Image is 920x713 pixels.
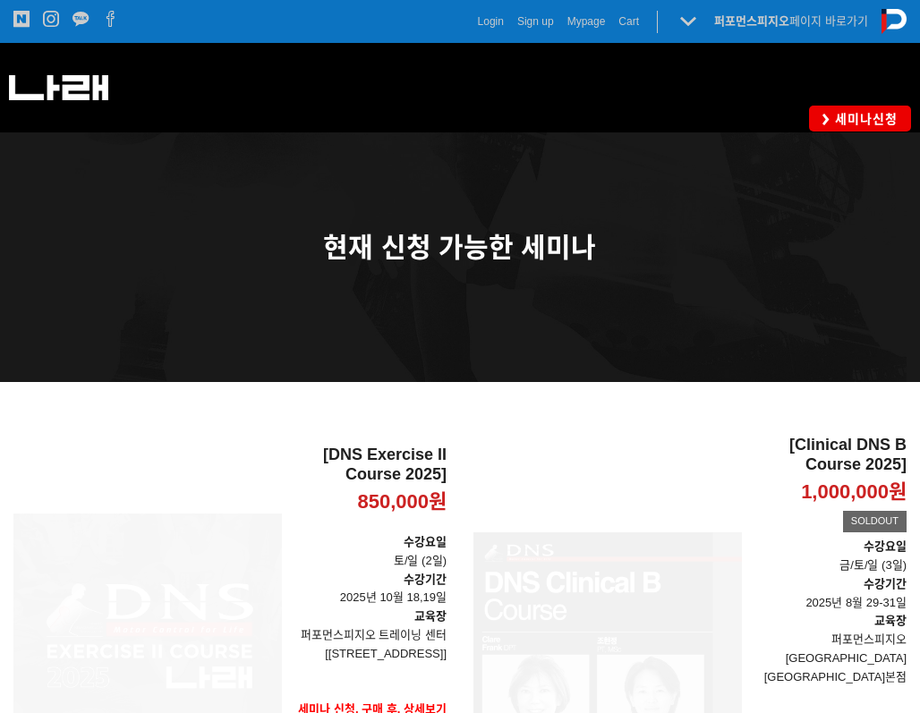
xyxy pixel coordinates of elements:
[517,13,554,30] a: Sign up
[714,14,789,28] strong: 퍼포먼스피지오
[714,14,868,28] a: 퍼포먼스피지오페이지 바로가기
[414,609,447,623] strong: 교육장
[864,577,907,590] strong: 수강기간
[478,13,504,30] a: Login
[864,539,907,553] strong: 수강요일
[567,13,606,30] a: Mypage
[830,110,898,128] span: 세미나신청
[755,556,907,575] p: 금/토/일 (3일)
[755,575,907,613] p: 2025년 8월 29-31일
[323,233,596,262] span: 현재 신청 가능한 세미나
[295,533,447,571] p: 토/일 (2일)
[874,614,907,627] strong: 교육장
[809,106,911,132] a: 세미나신청
[618,13,639,30] a: Cart
[801,480,907,505] p: 1,000,000원
[295,645,447,664] p: [[STREET_ADDRESS]]
[295,571,447,608] p: 2025년 10월 18,19일
[404,535,447,548] strong: 수강요일
[755,436,907,474] h2: [Clinical DNS B Course 2025]
[295,626,447,645] p: 퍼포먼스피지오 트레이닝 센터
[357,489,447,515] p: 850,000원
[755,631,907,686] p: 퍼포먼스피지오[GEOGRAPHIC_DATA] [GEOGRAPHIC_DATA]본점
[295,446,447,484] h2: [DNS Exercise II Course 2025]
[843,511,907,532] div: SOLDOUT
[404,573,447,586] strong: 수강기간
